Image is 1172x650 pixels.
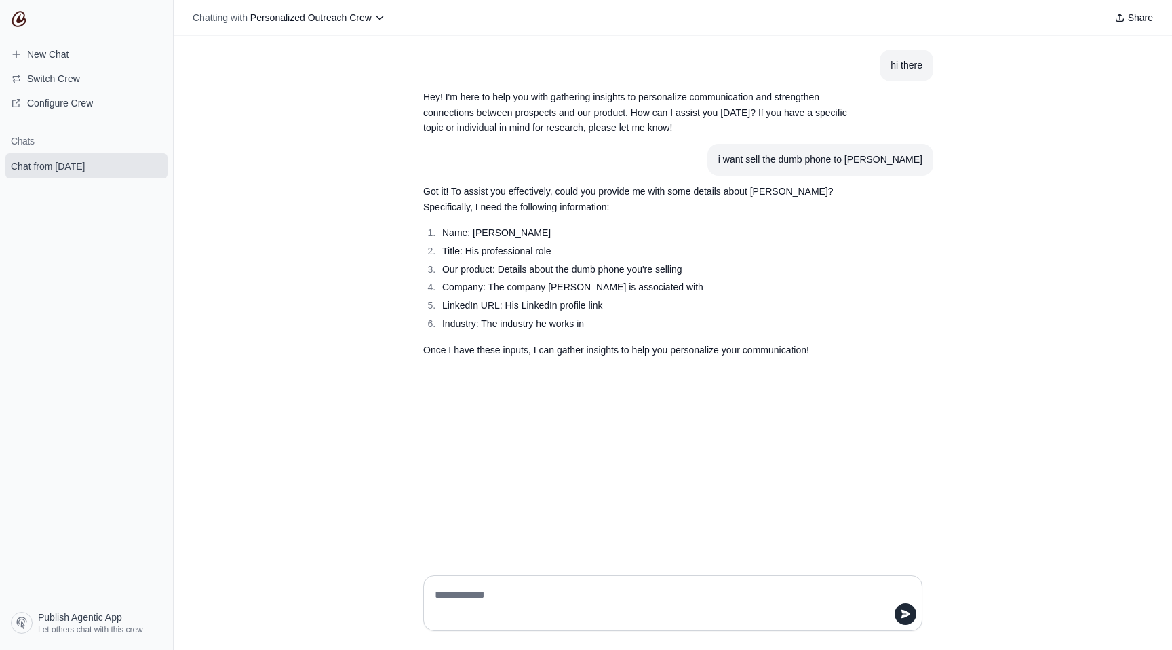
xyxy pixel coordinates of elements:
p: Hey! I'm here to help you with gathering insights to personalize communication and strengthen con... [423,90,857,136]
section: User message [707,144,933,176]
li: LinkedIn URL: His LinkedIn profile link [438,298,857,313]
a: Configure Crew [5,92,168,114]
li: Industry: The industry he works in [438,316,857,332]
li: Company: The company [PERSON_NAME] is associated with [438,280,857,295]
button: Share [1109,8,1158,27]
span: Chat from [DATE] [11,159,85,173]
span: Share [1128,11,1153,24]
span: Switch Crew [27,72,80,85]
div: hi there [891,58,922,73]
p: Once I have these inputs, I can gather insights to help you personalize your communication! [423,343,857,358]
section: Response [412,81,868,144]
section: Response [412,176,868,366]
a: New Chat [5,43,168,65]
span: New Chat [27,47,69,61]
span: Configure Crew [27,96,93,110]
span: Publish Agentic App [38,611,122,624]
button: Chatting with Personalized Outreach Crew [187,8,391,27]
span: Chatting with [193,11,248,24]
img: CrewAI Logo [11,11,27,27]
span: Let others chat with this crew [38,624,143,635]
a: Publish Agentic App Let others chat with this crew [5,607,168,639]
a: Chat from [DATE] [5,153,168,178]
div: i want sell the dumb phone to [PERSON_NAME] [718,152,922,168]
li: Our product: Details about the dumb phone you're selling [438,262,857,278]
button: Switch Crew [5,68,168,90]
section: User message [880,50,933,81]
p: Got it! To assist you effectively, could you provide me with some details about [PERSON_NAME]? Sp... [423,184,857,215]
li: Title: His professional role [438,244,857,259]
span: Personalized Outreach Crew [250,12,372,23]
li: Name: [PERSON_NAME] [438,225,857,241]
